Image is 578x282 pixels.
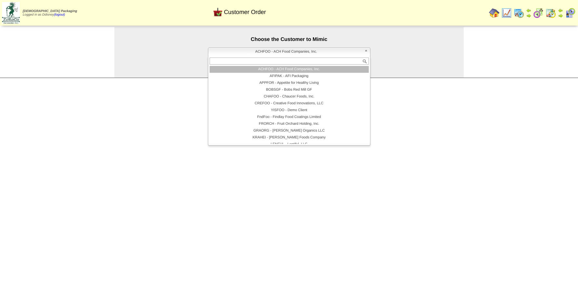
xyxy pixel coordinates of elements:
span: ACHFOO - ACH Food Companies, Inc. [211,48,362,56]
img: arrowright.gif [558,13,563,18]
span: [DEMOGRAPHIC_DATA] Packaging [23,9,77,13]
li: YISFOO - Demo Client [210,107,369,114]
img: calendarprod.gif [514,8,524,18]
img: arrowleft.gif [526,8,531,13]
img: arrowright.gif [526,13,531,18]
li: BOBSGF - Bobs Red Mill GF [210,86,369,93]
img: home.gif [489,8,499,18]
img: line_graph.gif [501,8,512,18]
img: cust_order.png [212,7,223,17]
span: Choose the Customer to Mimic [251,37,328,42]
span: Logged in as Ddisney [23,9,77,17]
img: zoroco-logo-small.webp [2,2,20,24]
span: Customer Order [224,9,266,16]
li: CHAFOO - Chaucer Foods, Inc. [210,93,369,100]
img: calendarblend.gif [533,8,544,18]
li: FndFoo - Findlay Food Coatings Limited [210,114,369,121]
img: arrowleft.gif [558,8,563,13]
li: APPFOR - Appetite for Healthy Living [210,80,369,86]
li: AFIPAK - AFI Packaging [210,73,369,80]
img: calendarcustomer.gif [565,8,575,18]
li: KRAHEI - [PERSON_NAME] Foods Company [210,134,369,141]
li: GRAORG - [PERSON_NAME] Organics LLC [210,127,369,134]
li: FRORCH - Fruit Orchard Holding, Inc. [210,121,369,127]
li: ACHFOO - ACH Food Companies, Inc. [210,66,369,73]
a: (logout) [54,13,65,17]
img: calendarinout.gif [546,8,556,18]
li: CREFOO - Creative Food Innovations, LLC [210,100,369,107]
li: LENFUL - Lentiful, LLC [210,141,369,148]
